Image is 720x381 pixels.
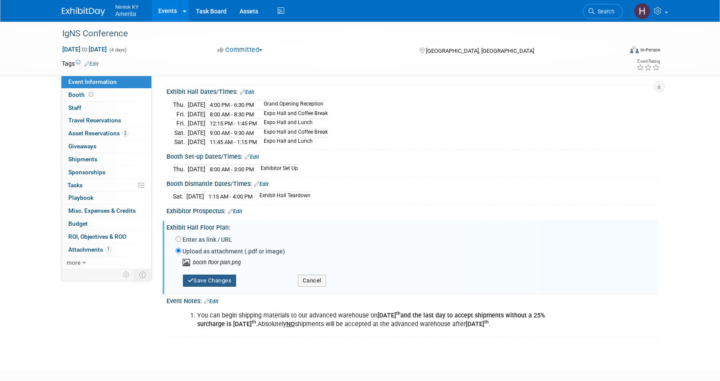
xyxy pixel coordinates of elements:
span: 2 [122,130,128,137]
div: Event Format [572,45,661,58]
div: Exhibit Hall Floor Plan: [166,221,659,232]
span: Event Information [68,78,117,85]
a: Edit [245,154,259,160]
sup: th [396,311,400,316]
a: Edit [204,298,218,304]
td: Sat. [173,192,186,201]
span: [DATE] [DATE] [62,45,107,53]
td: [DATE] [188,100,205,109]
img: image-icon.png [182,258,193,267]
a: Edit [228,208,242,215]
u: NO [286,320,295,328]
i: booth floor plan.png [193,259,241,266]
span: 12:15 PM - 1:45 PM [210,120,257,127]
div: Exhibit Hall Dates/Times: [166,85,659,96]
span: Tasks [67,182,83,189]
div: Exhibitor Prospectus: [166,205,659,216]
div: In-Person [640,47,660,53]
td: Expo Hall and Coffee Break [259,128,328,138]
td: [DATE] [188,165,205,174]
span: 1 [105,246,112,253]
span: more [67,259,80,266]
a: Budget [61,218,151,230]
span: Sponsorships [68,169,106,176]
span: Playbook [68,194,93,201]
span: Giveaways [68,143,96,150]
span: Travel Reservations [68,117,121,124]
div: Event Rating [637,59,660,64]
td: Thu. [173,100,188,109]
b: [DATE] [466,320,489,328]
span: Attachments [68,246,112,253]
td: Expo Hall and Coffee Break [259,109,328,119]
span: Shipments [68,156,97,163]
td: Sat. [173,128,188,138]
span: [GEOGRAPHIC_DATA], [GEOGRAPHIC_DATA] [426,48,534,54]
span: Misc. Expenses & Credits [68,207,136,214]
td: Tags [62,59,99,68]
span: 11:45 AM - 1:15 PM [210,139,257,145]
label: Enter as link / URL [182,235,232,244]
label: Upload as attachment (.pdf or image) [182,247,285,256]
img: ExhibitDay [62,7,105,16]
button: Cancel [298,275,326,287]
b: [DATE] and the last day to accept shipments without a 25% surcharge is [DATE] . [197,312,545,328]
sup: th [484,319,489,325]
div: Booth Set-up Dates/Times: [166,150,659,161]
span: Booth [68,91,95,98]
td: Fri. [173,109,188,119]
span: 8:00 AM - 8:30 PM [210,111,254,118]
td: [DATE] [186,192,204,201]
td: Grand Opening Reception [259,100,328,109]
td: [DATE] [188,138,205,147]
a: Giveaways [61,140,151,153]
span: 8:00 AM - 3:00 PM [210,166,254,173]
span: (4 days) [109,47,127,53]
span: Booth not reserved yet [87,91,95,98]
td: [DATE] [188,128,205,138]
a: Staff [61,102,151,114]
span: to [80,46,89,53]
a: Edit [84,61,99,67]
a: Attachments1 [61,243,151,256]
button: Committed [214,45,266,54]
div: IgNS Conference [59,26,610,42]
a: Sponsorships [61,166,151,179]
span: Nimlok KY [115,2,139,11]
button: Save Changes [183,275,237,287]
td: Expo Hall and Lunch [259,138,328,147]
td: Sat. [173,138,188,147]
a: ROI, Objectives & ROO [61,231,151,243]
a: Booth [61,89,151,101]
span: Asset Reservations [68,130,128,137]
a: Travel Reservations [61,114,151,127]
span: Budget [68,220,88,227]
td: Fri. [173,119,188,128]
a: Search [583,4,623,19]
span: Staff [68,104,81,111]
td: [DATE] [188,109,205,119]
a: Event Information [61,76,151,88]
img: Format-Inperson.png [630,46,639,53]
a: Edit [254,181,269,187]
span: Search [595,8,614,15]
a: Playbook [61,192,151,204]
span: 9:00 AM - 9:30 AM [210,130,254,136]
li: You can begin shipping materials to our advanced warehouse on Absolutely shipments will be accept... [197,311,558,329]
td: Exhibit Hall Teardown [254,192,310,201]
a: Edit [240,89,254,95]
td: Toggle Event Tabs [134,269,151,280]
div: Event Notes: [166,295,659,306]
div: Booth Dismantle Dates/Times: [166,177,659,189]
a: Shipments [61,153,151,166]
a: Misc. Expenses & Credits [61,205,151,217]
td: Exhibitor Set Up [256,165,298,174]
a: more [61,256,151,269]
span: 4:00 PM - 6:30 PM [210,102,254,108]
span: Amerita [115,10,136,17]
td: Personalize Event Tab Strip [119,269,134,280]
span: 1:15 AM - 4:00 PM [208,193,253,200]
sup: th [252,319,256,325]
a: Asset Reservations2 [61,127,151,140]
td: [DATE] [188,119,205,128]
